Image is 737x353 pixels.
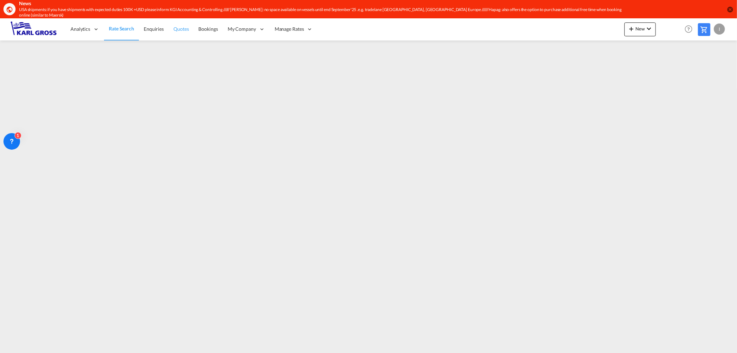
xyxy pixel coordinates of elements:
span: Bookings [199,26,218,32]
div: I [714,24,725,35]
span: Help [683,23,695,35]
button: icon-plus 400-fgNewicon-chevron-down [624,22,656,36]
a: Quotes [169,18,193,40]
md-icon: icon-earth [6,6,13,13]
span: Enquiries [144,26,164,32]
div: Manage Rates [270,18,318,40]
img: 3269c73066d711f095e541db4db89301.png [10,21,57,37]
span: Rate Search [109,26,134,31]
md-icon: icon-chevron-down [645,25,653,33]
a: Rate Search [104,18,139,40]
span: Manage Rates [275,26,304,32]
span: New [627,26,653,31]
span: Analytics [70,26,90,32]
button: icon-close-circle [727,6,734,13]
a: Bookings [194,18,223,40]
md-icon: icon-plus 400-fg [627,25,635,33]
span: My Company [228,26,256,32]
div: USA shipments: if you have shipments with expected duties 100K +USD please inform KGI Accounting ... [19,7,624,19]
div: Help [683,23,698,36]
span: Quotes [173,26,189,32]
a: Enquiries [139,18,169,40]
div: My Company [223,18,270,40]
div: Analytics [66,18,104,40]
